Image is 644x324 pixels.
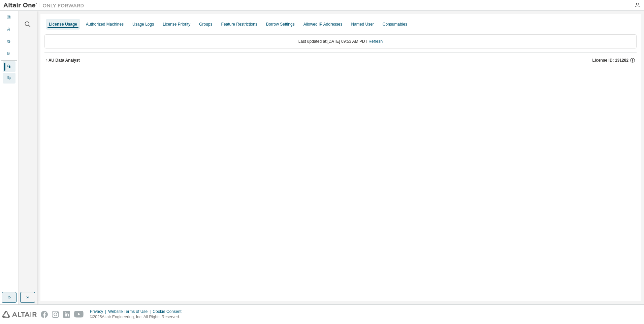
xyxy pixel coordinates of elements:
div: Website Terms of Use [108,309,153,314]
img: linkedin.svg [63,311,70,318]
div: License Priority [163,22,190,27]
div: AU Data Analyst [49,58,80,63]
div: Users [3,25,15,35]
div: Company Profile [3,49,15,60]
a: Refresh [368,39,383,44]
div: Managed [3,61,15,72]
div: Borrow Settings [266,22,295,27]
img: Altair One [3,2,88,9]
img: facebook.svg [41,311,48,318]
img: altair_logo.svg [2,311,37,318]
div: User Profile [3,37,15,47]
div: On Prem [3,73,15,84]
div: Last updated at: [DATE] 09:53 AM PDT [44,34,637,48]
div: Consumables [383,22,407,27]
div: Named User [351,22,374,27]
button: AU Data AnalystLicense ID: 131282 [44,53,637,68]
div: Privacy [90,309,108,314]
div: Cookie Consent [153,309,185,314]
div: License Usage [49,22,77,27]
div: Allowed IP Addresses [303,22,343,27]
img: instagram.svg [52,311,59,318]
div: Groups [199,22,212,27]
div: Dashboard [3,12,15,23]
img: youtube.svg [74,311,84,318]
p: © 2025 Altair Engineering, Inc. All Rights Reserved. [90,314,186,320]
div: Usage Logs [132,22,154,27]
div: Feature Restrictions [221,22,257,27]
span: License ID: 131282 [592,58,629,63]
div: Authorized Machines [86,22,124,27]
